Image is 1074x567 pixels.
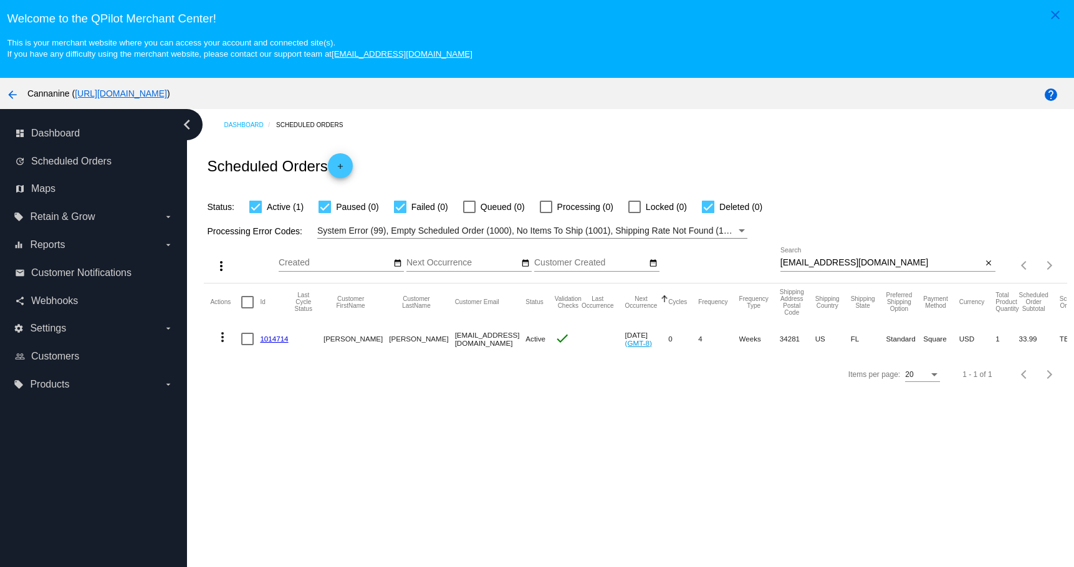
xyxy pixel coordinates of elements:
[389,321,454,357] mat-cell: [PERSON_NAME]
[15,156,25,166] i: update
[1012,362,1037,387] button: Previous page
[224,115,276,135] a: Dashboard
[534,258,646,268] input: Customer Created
[1012,253,1037,278] button: Previous page
[411,199,448,214] span: Failed (0)
[163,379,173,389] i: arrow_drop_down
[625,321,669,357] mat-cell: [DATE]
[207,153,352,178] h2: Scheduled Orders
[336,199,378,214] span: Paused (0)
[163,323,173,333] i: arrow_drop_down
[582,295,614,309] button: Change sorting for LastOccurrenceUtc
[15,184,25,194] i: map
[163,240,173,250] i: arrow_drop_down
[30,211,95,222] span: Retain & Grow
[15,151,173,171] a: update Scheduled Orders
[982,257,995,270] button: Clear
[31,183,55,194] span: Maps
[163,212,173,222] i: arrow_drop_down
[14,323,24,333] i: settings
[267,199,304,214] span: Active (1)
[886,321,924,357] mat-cell: Standard
[15,128,25,138] i: dashboard
[984,259,993,269] mat-icon: close
[15,346,173,366] a: people_outline Customers
[525,335,545,343] span: Active
[962,370,992,379] div: 1 - 1 of 1
[780,258,982,268] input: Search
[780,321,815,357] mat-cell: 34281
[886,292,913,312] button: Change sorting for PreferredShippingOption
[7,12,1067,26] h3: Welcome to the QPilot Merchant Center!
[14,212,24,222] i: local_offer
[279,258,391,268] input: Created
[333,162,348,177] mat-icon: add
[1019,321,1060,357] mat-cell: 33.99
[31,295,78,307] span: Webhooks
[815,295,840,309] button: Change sorting for ShippingCountry
[15,123,173,143] a: dashboard Dashboard
[210,283,241,321] mat-header-cell: Actions
[31,351,79,362] span: Customers
[14,240,24,250] i: equalizer
[698,321,739,357] mat-cell: 4
[646,199,687,214] span: Locked (0)
[923,321,959,357] mat-cell: Square
[649,259,658,269] mat-icon: date_range
[555,331,570,346] mat-icon: check
[30,323,66,334] span: Settings
[923,295,947,309] button: Change sorting for PaymentMethod.Type
[555,283,582,321] mat-header-cell: Validation Checks
[557,199,613,214] span: Processing (0)
[525,298,543,306] button: Change sorting for Status
[698,298,727,306] button: Change sorting for Frequency
[15,291,173,311] a: share Webhooks
[719,199,762,214] span: Deleted (0)
[1043,87,1058,102] mat-icon: help
[31,267,132,279] span: Customer Notifications
[15,296,25,306] i: share
[739,321,780,357] mat-cell: Weeks
[393,259,402,269] mat-icon: date_range
[1037,253,1062,278] button: Next page
[848,370,900,379] div: Items per page:
[995,321,1019,357] mat-cell: 1
[625,339,652,347] a: (GMT-8)
[780,288,804,316] button: Change sorting for ShippingPostcode
[324,295,378,309] button: Change sorting for CustomerFirstName
[7,38,472,59] small: This is your merchant website where you can access your account and connected site(s). If you hav...
[317,223,747,239] mat-select: Filter by Processing Error Codes
[959,298,985,306] button: Change sorting for CurrencyIso
[27,88,170,98] span: Cannanine ( )
[324,321,389,357] mat-cell: [PERSON_NAME]
[332,49,472,59] a: [EMAIL_ADDRESS][DOMAIN_NAME]
[851,295,875,309] button: Change sorting for ShippingState
[295,292,312,312] button: Change sorting for LastProcessingCycleId
[214,259,229,274] mat-icon: more_vert
[15,268,25,278] i: email
[739,295,769,309] button: Change sorting for FrequencyType
[15,263,173,283] a: email Customer Notifications
[455,321,526,357] mat-cell: [EMAIL_ADDRESS][DOMAIN_NAME]
[995,283,1019,321] mat-header-cell: Total Product Quantity
[815,321,851,357] mat-cell: US
[1048,7,1063,22] mat-icon: close
[15,351,25,361] i: people_outline
[668,321,698,357] mat-cell: 0
[905,370,913,379] span: 20
[389,295,443,309] button: Change sorting for CustomerLastName
[207,202,234,212] span: Status:
[5,87,20,102] mat-icon: arrow_back
[31,128,80,139] span: Dashboard
[30,379,69,390] span: Products
[260,335,288,343] a: 1014714
[668,298,687,306] button: Change sorting for Cycles
[521,259,530,269] mat-icon: date_range
[30,239,65,250] span: Reports
[1037,362,1062,387] button: Next page
[905,371,940,379] mat-select: Items per page:
[15,179,173,199] a: map Maps
[481,199,525,214] span: Queued (0)
[455,298,499,306] button: Change sorting for CustomerEmail
[260,298,265,306] button: Change sorting for Id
